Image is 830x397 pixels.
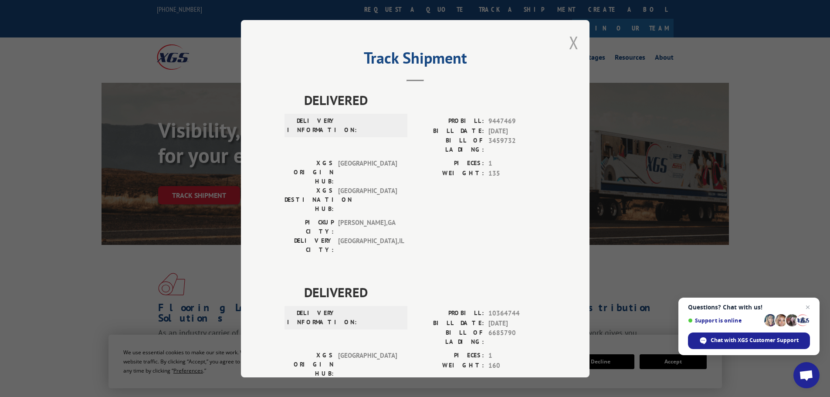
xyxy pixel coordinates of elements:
[285,52,546,68] h2: Track Shipment
[488,168,546,178] span: 135
[285,186,334,214] label: XGS DESTINATION HUB:
[285,159,334,186] label: XGS ORIGIN HUB:
[415,126,484,136] label: BILL DATE:
[415,309,484,319] label: PROBILL:
[287,309,336,327] label: DELIVERY INFORMATION:
[415,159,484,169] label: PIECES:
[415,168,484,178] label: WEIGHT:
[415,351,484,361] label: PIECES:
[338,159,397,186] span: [GEOGRAPHIC_DATA]
[793,362,820,388] div: Open chat
[338,236,397,254] span: [GEOGRAPHIC_DATA] , IL
[488,328,546,346] span: 6685790
[287,116,336,135] label: DELIVERY INFORMATION:
[569,31,579,54] button: Close modal
[285,351,334,378] label: XGS ORIGIN HUB:
[488,360,546,370] span: 160
[415,360,484,370] label: WEIGHT:
[415,136,484,154] label: BILL OF LADING:
[488,116,546,126] span: 9447469
[285,218,334,236] label: PICKUP CITY:
[488,318,546,328] span: [DATE]
[415,318,484,328] label: BILL DATE:
[488,136,546,154] span: 3459732
[338,186,397,214] span: [GEOGRAPHIC_DATA]
[338,218,397,236] span: [PERSON_NAME] , GA
[338,351,397,378] span: [GEOGRAPHIC_DATA]
[285,236,334,254] label: DELIVERY CITY:
[488,309,546,319] span: 10364744
[415,328,484,346] label: BILL OF LADING:
[304,282,546,302] span: DELIVERED
[688,333,810,349] div: Chat with XGS Customer Support
[803,302,813,312] span: Close chat
[488,126,546,136] span: [DATE]
[688,317,761,324] span: Support is online
[488,351,546,361] span: 1
[688,304,810,311] span: Questions? Chat with us!
[304,90,546,110] span: DELIVERED
[415,116,484,126] label: PROBILL:
[488,159,546,169] span: 1
[711,336,799,344] span: Chat with XGS Customer Support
